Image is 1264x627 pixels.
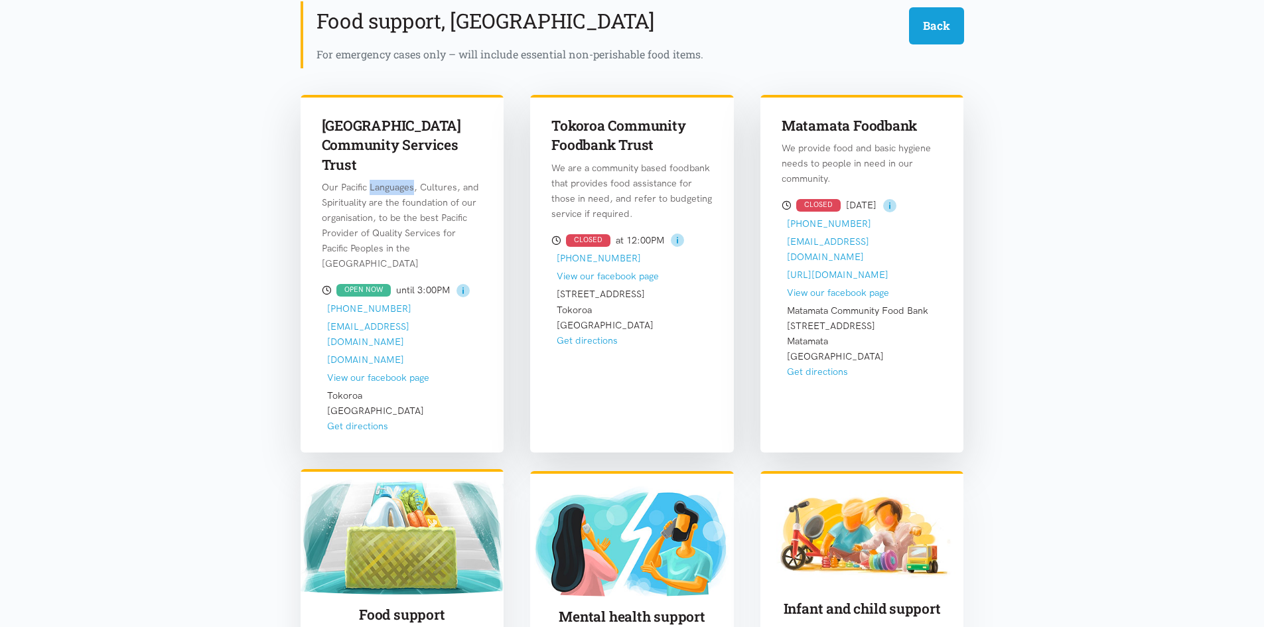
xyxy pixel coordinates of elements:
[557,270,659,282] a: View our facebook page
[782,141,943,186] p: We provide food and basic hygiene needs to people in need in our community.
[551,116,713,155] h3: Tokoroa Community Foodbank Trust
[336,284,391,297] div: OPEN NOW
[327,420,388,432] a: Get directions
[787,287,889,299] a: View our facebook page
[909,7,964,44] button: Back
[557,287,654,348] div: [STREET_ADDRESS] Tokoroa [GEOGRAPHIC_DATA]
[327,354,404,366] a: [DOMAIN_NAME]
[787,218,871,230] a: [PHONE_NUMBER]
[316,7,654,35] h2: Food support, [GEOGRAPHIC_DATA]
[566,234,610,247] div: CLOSED
[782,116,943,135] h3: Matamata Foodbank
[551,161,713,222] p: We are a community based foodbank that provides food assistance for those in need, and refer to b...
[311,605,494,624] h3: Food support
[771,599,953,618] h3: Infant and child support
[322,282,483,298] div: until 3:00PM
[557,334,618,346] a: Get directions
[557,252,641,264] a: [PHONE_NUMBER]
[796,199,841,212] div: CLOSED
[327,320,409,348] a: [EMAIL_ADDRESS][DOMAIN_NAME]
[787,366,848,378] a: Get directions
[327,372,429,383] a: View our facebook page
[322,116,483,174] h3: [GEOGRAPHIC_DATA] Community Services Trust
[322,180,483,271] p: Our Pacific Languages, Cultures, and Spirituality are the foundation of our organisation, to be t...
[782,197,943,213] div: [DATE]
[541,607,723,626] h3: Mental health support
[787,236,869,263] a: [EMAIL_ADDRESS][DOMAIN_NAME]
[787,269,888,281] a: [URL][DOMAIN_NAME]
[787,303,943,380] div: Matamata Community Food Bank [STREET_ADDRESS] Matamata [GEOGRAPHIC_DATA]
[327,388,424,434] div: Tokoroa [GEOGRAPHIC_DATA]
[327,303,411,314] a: [PHONE_NUMBER]
[316,46,964,63] div: For emergency cases only – will include essential non-perishable food items.
[551,232,713,248] div: at 12:00PM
